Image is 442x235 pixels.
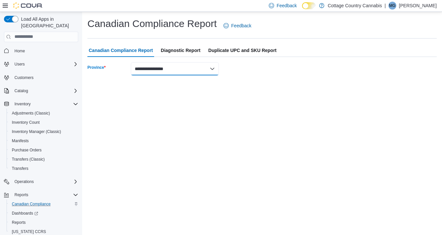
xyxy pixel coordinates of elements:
[7,218,81,227] button: Reports
[9,146,78,154] span: Purchase Orders
[7,118,81,127] button: Inventory Count
[12,178,78,186] span: Operations
[1,99,81,109] button: Inventory
[9,165,31,172] a: Transfers
[9,165,78,172] span: Transfers
[14,88,28,93] span: Catalog
[328,2,382,10] p: Cottage Country Cannabis
[7,209,81,218] a: Dashboards
[12,100,78,108] span: Inventory
[14,62,25,67] span: Users
[12,178,36,186] button: Operations
[9,118,42,126] a: Inventory Count
[89,44,153,57] span: Canadian Compliance Report
[399,2,437,10] p: [PERSON_NAME]
[9,137,78,145] span: Manifests
[302,2,316,9] input: Dark Mode
[1,60,81,69] button: Users
[12,147,42,153] span: Purchase Orders
[12,111,50,116] span: Adjustments (Classic)
[12,157,45,162] span: Transfers (Classic)
[13,2,43,9] img: Cova
[9,137,31,145] a: Manifests
[277,2,297,9] span: Feedback
[1,190,81,199] button: Reports
[231,22,251,29] span: Feedback
[1,46,81,56] button: Home
[9,118,78,126] span: Inventory Count
[161,44,200,57] span: Diagnostic Report
[87,17,217,30] h1: Canadian Compliance Report
[9,128,78,136] span: Inventory Manager (Classic)
[389,2,395,10] span: MG
[302,9,302,10] span: Dark Mode
[9,200,53,208] a: Canadian Compliance
[9,146,44,154] a: Purchase Orders
[9,209,41,217] a: Dashboards
[12,73,78,82] span: Customers
[9,109,53,117] a: Adjustments (Classic)
[18,16,78,29] span: Load All Apps in [GEOGRAPHIC_DATA]
[14,75,34,80] span: Customers
[1,177,81,186] button: Operations
[7,155,81,164] button: Transfers (Classic)
[12,229,46,234] span: [US_STATE] CCRS
[1,73,81,82] button: Customers
[9,155,78,163] span: Transfers (Classic)
[12,47,28,55] a: Home
[12,47,78,55] span: Home
[12,201,51,207] span: Canadian Compliance
[7,136,81,145] button: Manifests
[14,48,25,54] span: Home
[9,209,78,217] span: Dashboards
[12,100,33,108] button: Inventory
[14,101,31,107] span: Inventory
[208,44,277,57] span: Duplicate UPC and SKU Report
[12,138,29,144] span: Manifests
[14,179,34,184] span: Operations
[12,191,31,199] button: Reports
[14,192,28,197] span: Reports
[9,219,78,226] span: Reports
[9,219,28,226] a: Reports
[12,60,27,68] button: Users
[12,211,38,216] span: Dashboards
[7,109,81,118] button: Adjustments (Classic)
[12,87,78,95] span: Catalog
[12,191,78,199] span: Reports
[221,19,254,32] a: Feedback
[9,109,78,117] span: Adjustments (Classic)
[1,86,81,95] button: Catalog
[12,60,78,68] span: Users
[12,166,28,171] span: Transfers
[12,87,31,95] button: Catalog
[388,2,396,10] div: Mike Gibson
[7,145,81,155] button: Purchase Orders
[9,155,47,163] a: Transfers (Classic)
[7,164,81,173] button: Transfers
[87,65,105,70] label: Province
[7,199,81,209] button: Canadian Compliance
[12,129,61,134] span: Inventory Manager (Classic)
[384,2,386,10] p: |
[12,120,40,125] span: Inventory Count
[12,74,36,82] a: Customers
[12,220,26,225] span: Reports
[9,128,64,136] a: Inventory Manager (Classic)
[9,200,78,208] span: Canadian Compliance
[7,127,81,136] button: Inventory Manager (Classic)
